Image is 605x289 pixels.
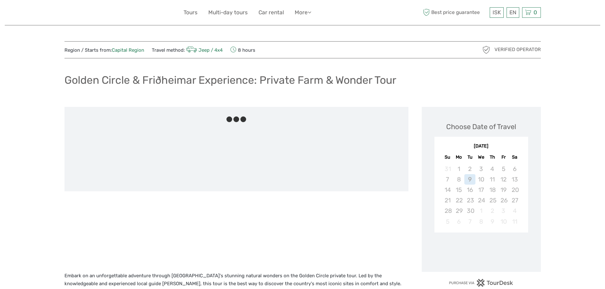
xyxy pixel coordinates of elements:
div: Th [487,153,498,161]
span: Verified Operator [494,46,541,53]
div: Not available Thursday, September 25th, 2025 [487,195,498,206]
div: Not available Friday, October 3rd, 2025 [498,206,509,216]
div: Not available Tuesday, October 7th, 2025 [464,216,475,227]
img: 632-1a1f61c2-ab70-46c5-a88f-57c82c74ba0d_logo_small.jpg [64,5,97,20]
div: Not available Monday, September 29th, 2025 [453,206,464,216]
div: Not available Friday, September 19th, 2025 [498,185,509,195]
div: Choose Date of Travel [446,122,516,132]
div: Not available Saturday, September 27th, 2025 [509,195,520,206]
a: Capital Region [112,47,144,53]
div: Not available Thursday, September 4th, 2025 [487,164,498,174]
span: Region / Starts from: [64,47,144,54]
span: Best price guarantee [422,7,488,18]
div: Not available Sunday, August 31st, 2025 [442,164,453,174]
div: Not available Saturday, October 4th, 2025 [509,206,520,216]
a: Jeep / 4x4 [185,47,223,53]
div: Fr [498,153,509,161]
div: Not available Friday, October 10th, 2025 [498,216,509,227]
div: Not available Saturday, September 6th, 2025 [509,164,520,174]
div: Su [442,153,453,161]
div: [DATE] [434,143,528,150]
div: Not available Wednesday, September 3rd, 2025 [475,164,487,174]
div: Not available Tuesday, September 16th, 2025 [464,185,475,195]
h1: Golden Circle & Friðheimar Experience: Private Farm & Wonder Tour [64,74,396,87]
div: Not available Sunday, September 7th, 2025 [442,174,453,185]
div: Not available Wednesday, October 1st, 2025 [475,206,487,216]
div: Not available Monday, September 8th, 2025 [453,174,464,185]
a: Tours [184,8,198,17]
div: Not available Wednesday, October 8th, 2025 [475,216,487,227]
div: Not available Tuesday, September 2nd, 2025 [464,164,475,174]
div: Not available Thursday, September 18th, 2025 [487,185,498,195]
div: EN [507,7,519,18]
div: Not available Saturday, September 20th, 2025 [509,185,520,195]
div: Not available Sunday, October 5th, 2025 [442,216,453,227]
div: Not available Saturday, October 11th, 2025 [509,216,520,227]
span: 8 hours [230,45,255,54]
div: We [475,153,487,161]
div: Loading... [479,249,483,253]
a: More [295,8,311,17]
div: Not available Thursday, September 11th, 2025 [487,174,498,185]
div: Not available Sunday, September 21st, 2025 [442,195,453,206]
span: Embark on an unforgettable adventure through [GEOGRAPHIC_DATA]'s stunning natural wonders on the ... [64,273,401,287]
div: Not available Tuesday, September 23rd, 2025 [464,195,475,206]
span: ISK [493,9,501,16]
div: Mo [453,153,464,161]
div: Not available Wednesday, September 17th, 2025 [475,185,487,195]
div: Not available Tuesday, September 30th, 2025 [464,206,475,216]
div: Not available Thursday, October 2nd, 2025 [487,206,498,216]
div: Not available Friday, September 12th, 2025 [498,174,509,185]
a: Car rental [259,8,284,17]
div: Not available Monday, October 6th, 2025 [453,216,464,227]
div: Tu [464,153,475,161]
div: Not available Friday, September 5th, 2025 [498,164,509,174]
div: month 2025-09 [436,164,526,227]
div: Not available Thursday, October 9th, 2025 [487,216,498,227]
span: 0 [533,9,538,16]
img: PurchaseViaTourDesk.png [449,279,513,287]
div: Not available Monday, September 22nd, 2025 [453,195,464,206]
a: Multi-day tours [208,8,248,17]
div: Not available Monday, September 15th, 2025 [453,185,464,195]
div: Not available Monday, September 1st, 2025 [453,164,464,174]
div: Not available Wednesday, September 24th, 2025 [475,195,487,206]
div: Not available Saturday, September 13th, 2025 [509,174,520,185]
div: Not available Wednesday, September 10th, 2025 [475,174,487,185]
img: verified_operator_grey_128.png [481,45,491,55]
span: Travel method: [152,45,223,54]
div: Not available Sunday, September 28th, 2025 [442,206,453,216]
div: Not available Friday, September 26th, 2025 [498,195,509,206]
div: Sa [509,153,520,161]
div: Not available Sunday, September 14th, 2025 [442,185,453,195]
div: Not available Tuesday, September 9th, 2025 [464,174,475,185]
